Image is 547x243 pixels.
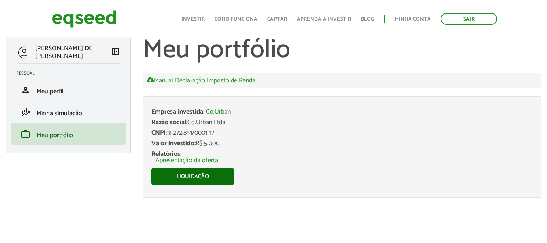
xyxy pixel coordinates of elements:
a: Como funciona [215,17,258,22]
a: workMeu portfólio [17,129,120,139]
li: Minha simulação [11,101,126,123]
span: Meu portfólio [36,130,73,141]
img: EqSeed [52,8,117,30]
a: Blog [361,17,374,22]
a: Liquidação [151,168,234,185]
span: Meu perfil [36,86,64,97]
li: Meu portfólio [11,123,126,145]
a: Aprenda a investir [297,17,351,22]
a: personMeu perfil [17,85,120,95]
h2: Pessoal [17,71,126,76]
a: Sair [441,13,497,25]
span: Empresa investida: [151,106,204,117]
li: Meu perfil [11,79,126,101]
span: Razão social: [151,117,187,128]
span: Valor investido: [151,138,196,149]
a: Co.Urban [206,109,231,115]
span: Minha simulação [36,108,82,119]
a: Colapsar menu [111,47,120,58]
span: person [21,85,30,95]
span: CNPJ: [151,127,167,138]
span: left_panel_close [111,47,120,56]
a: finance_modeMinha simulação [17,107,120,117]
div: 31.272.851/0001-17 [151,130,532,136]
a: Minha conta [395,17,431,22]
span: Relatórios: [151,148,181,159]
div: Co.Urban Ltda [151,119,532,126]
span: finance_mode [21,107,30,117]
p: [PERSON_NAME] DE [PERSON_NAME] [35,45,111,60]
h1: Meu portfólio [143,36,541,65]
a: Manual Declaração Imposto de Renda [147,77,255,84]
span: work [21,129,30,139]
a: Apresentação da oferta [155,157,218,164]
a: Investir [181,17,205,22]
div: R$ 5.000 [151,140,532,147]
a: Captar [267,17,287,22]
